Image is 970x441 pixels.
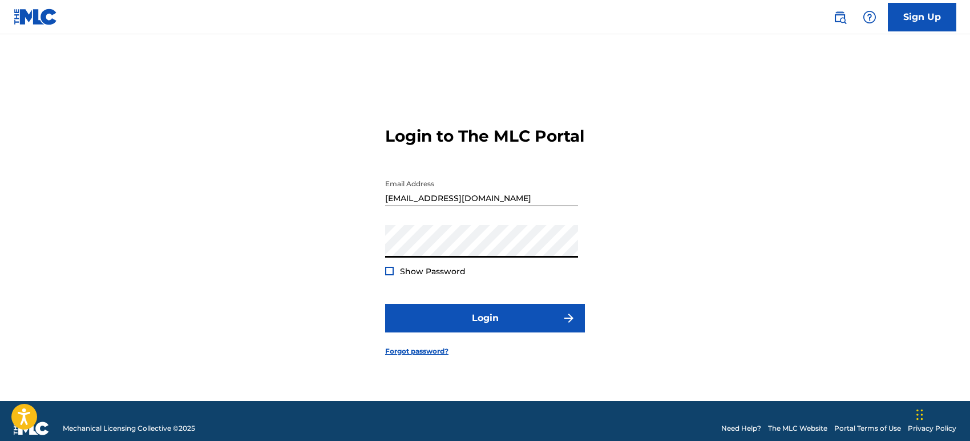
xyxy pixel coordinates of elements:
a: Need Help? [721,423,761,434]
img: MLC Logo [14,9,58,25]
img: logo [14,422,49,435]
a: Portal Terms of Use [834,423,901,434]
button: Login [385,304,585,332]
img: help [863,10,876,24]
img: f7272a7cc735f4ea7f67.svg [562,311,576,325]
div: Drag [916,398,923,432]
a: Sign Up [888,3,956,31]
span: Show Password [400,266,466,276]
h3: Login to The MLC Portal [385,126,584,146]
div: Help [858,6,881,29]
a: The MLC Website [768,423,827,434]
span: Mechanical Licensing Collective © 2025 [63,423,195,434]
a: Forgot password? [385,346,448,356]
a: Public Search [828,6,851,29]
iframe: Chat Widget [913,386,970,441]
a: Privacy Policy [908,423,956,434]
img: search [833,10,847,24]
